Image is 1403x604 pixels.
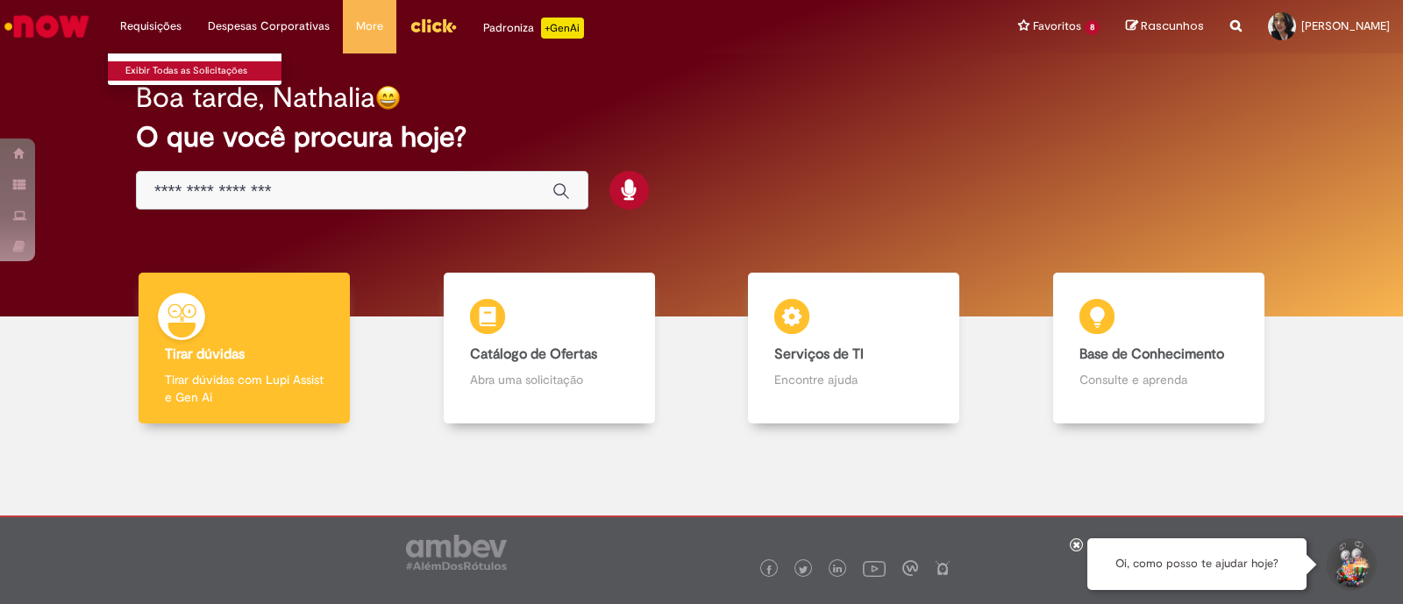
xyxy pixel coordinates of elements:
img: logo_footer_twitter.png [799,565,808,574]
p: Tirar dúvidas com Lupi Assist e Gen Ai [165,371,324,406]
img: logo_footer_naosei.png [935,560,951,576]
img: happy-face.png [375,85,401,110]
div: Oi, como posso te ajudar hoje? [1087,538,1307,590]
b: Tirar dúvidas [165,345,245,363]
span: More [356,18,383,35]
span: [PERSON_NAME] [1301,18,1390,33]
a: Catálogo de Ofertas Abra uma solicitação [397,273,702,424]
img: ServiceNow [2,9,92,44]
h2: O que você procura hoje? [136,122,1267,153]
img: logo_footer_youtube.png [863,557,886,579]
img: logo_footer_linkedin.png [833,565,842,575]
img: click_logo_yellow_360x200.png [410,12,457,39]
button: Iniciar Conversa de Suporte [1324,538,1377,591]
b: Base de Conhecimento [1079,345,1224,363]
span: Despesas Corporativas [208,18,330,35]
ul: Requisições [107,53,282,86]
b: Serviços de TI [774,345,864,363]
span: 8 [1085,20,1100,35]
p: +GenAi [541,18,584,39]
p: Consulte e aprenda [1079,371,1238,388]
span: Favoritos [1033,18,1081,35]
p: Encontre ajuda [774,371,933,388]
a: Serviços de TI Encontre ajuda [701,273,1007,424]
div: Padroniza [483,18,584,39]
h2: Boa tarde, Nathalia [136,82,375,113]
a: Exibir Todas as Solicitações [108,61,301,81]
span: Requisições [120,18,182,35]
img: logo_footer_workplace.png [902,560,918,576]
a: Base de Conhecimento Consulte e aprenda [1007,273,1312,424]
b: Catálogo de Ofertas [470,345,597,363]
a: Tirar dúvidas Tirar dúvidas com Lupi Assist e Gen Ai [92,273,397,424]
img: logo_footer_facebook.png [765,565,773,574]
img: logo_footer_ambev_rotulo_gray.png [406,535,507,570]
span: Rascunhos [1141,18,1204,34]
a: Rascunhos [1126,18,1204,35]
p: Abra uma solicitação [470,371,629,388]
